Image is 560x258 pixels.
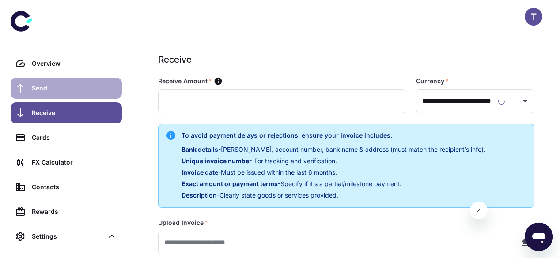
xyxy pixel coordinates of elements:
span: Bank details [182,146,218,153]
p: - [PERSON_NAME], account number, bank name & address (must match the recipient’s info). [182,145,485,154]
a: Overview [11,53,122,74]
div: Receive [32,108,117,118]
span: Exact amount or payment terms [182,180,278,187]
a: Cards [11,127,122,148]
label: Currency [416,77,449,86]
label: Receive Amount [158,77,212,86]
p: - For tracking and verification. [182,156,485,166]
label: Upload Invoice [158,218,208,227]
p: - Clearly state goods or services provided. [182,191,485,200]
div: Send [32,83,117,93]
div: Rewards [32,207,117,217]
p: - Must be issued within the last 6 months. [182,168,485,177]
p: - Specify if it’s a partial/milestone payment. [182,179,485,189]
div: FX Calculator [32,157,117,167]
div: Cards [32,133,117,142]
div: Settings [11,226,122,247]
span: Hi. Need any help? [5,6,64,13]
button: T [525,8,542,26]
span: Description [182,191,217,199]
div: Overview [32,59,117,68]
a: Send [11,78,122,99]
span: Invoice date [182,168,218,176]
div: Settings [32,232,103,241]
a: FX Calculator [11,152,122,173]
a: Receive [11,102,122,123]
a: Rewards [11,201,122,222]
button: Open [519,95,531,107]
iframe: Close message [470,202,488,219]
div: Contacts [32,182,117,192]
h6: To avoid payment delays or rejections, ensure your invoice includes: [182,131,485,140]
a: Contacts [11,176,122,198]
span: Unique invoice number [182,157,252,165]
h1: Receive [158,53,531,66]
iframe: Button to launch messaging window [525,223,553,251]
